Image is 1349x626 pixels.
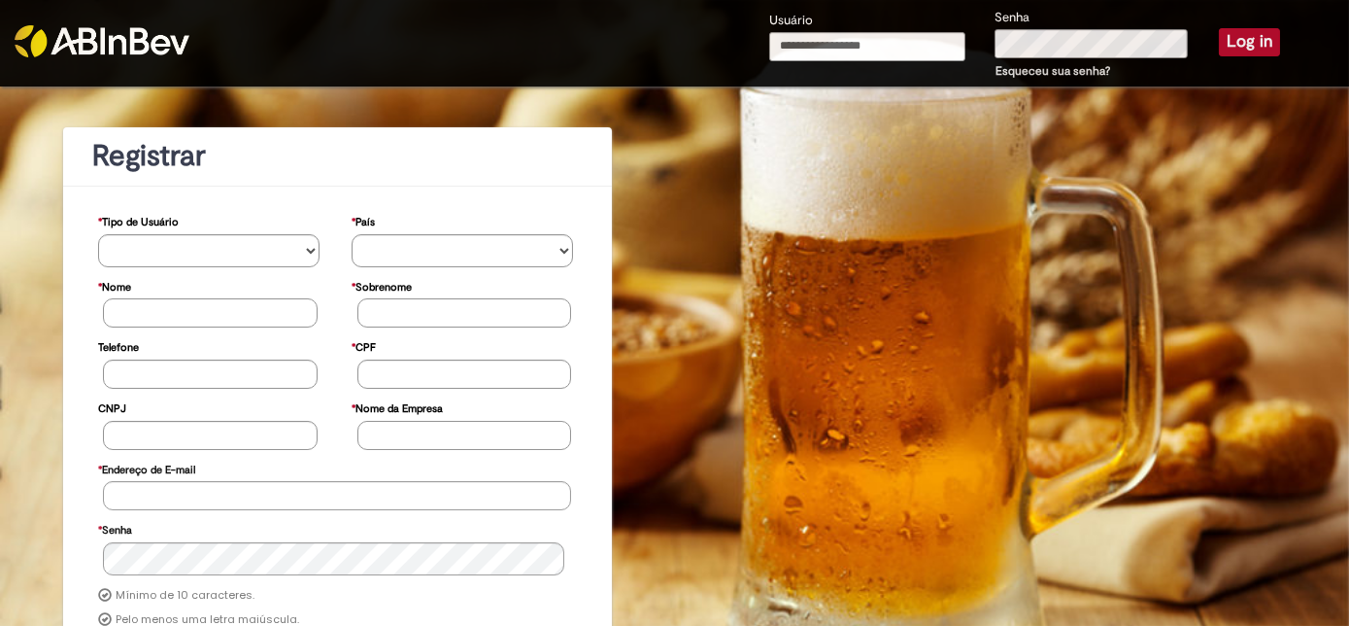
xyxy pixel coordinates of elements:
h1: Registrar [92,140,583,172]
label: Usuário [769,12,813,30]
img: ABInbev-white.png [15,25,189,57]
label: País [352,206,375,234]
label: Nome da Empresa [352,393,443,421]
label: CPF [352,331,376,360]
a: Esqueceu sua senha? [995,63,1110,79]
label: Endereço de E-mail [98,454,195,482]
label: CNPJ [98,393,126,421]
label: Nome [98,271,131,299]
label: Tipo de Usuário [98,206,179,234]
button: Log in [1219,28,1280,55]
label: Telefone [98,331,139,360]
label: Sobrenome [352,271,412,299]
label: Mínimo de 10 caracteres. [116,588,254,604]
label: Senha [98,514,132,542]
label: Senha [995,9,1029,27]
